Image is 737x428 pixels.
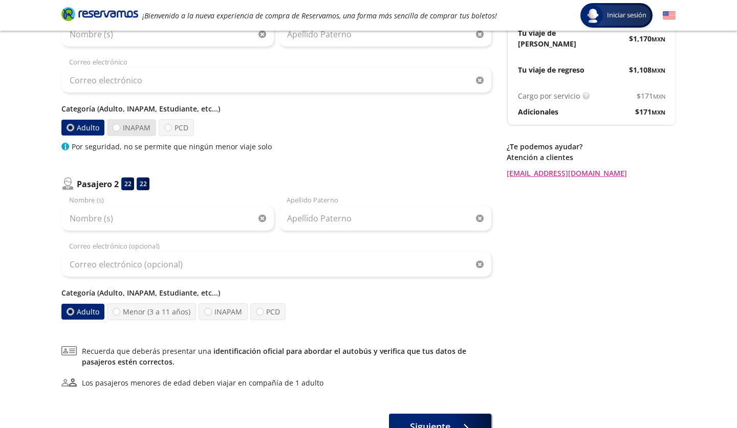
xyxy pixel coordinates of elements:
[72,141,272,152] p: Por seguridad, no se permite que ningún menor viaje solo
[82,377,323,388] div: Los pasajeros menores de edad deben viajar en compañía de 1 adulto
[652,66,665,74] small: MXN
[603,10,651,20] span: Iniciar sesión
[635,106,665,117] span: $ 171
[61,103,491,114] p: Categoría (Adulto, INAPAM, Estudiante, etc...)
[77,178,119,190] p: Pasajero 2
[121,177,134,190] div: 22
[518,106,558,117] p: Adicionales
[652,35,665,43] small: MXN
[61,6,138,25] a: Brand Logo
[518,28,592,49] p: Tu viaje de [PERSON_NAME]
[61,252,491,277] input: Correo electrónico (opcional)
[250,303,286,320] label: PCD
[199,303,248,320] label: INAPAM
[60,119,105,136] label: Adulto
[82,346,491,367] span: Recuerda que deberás presentar una
[507,141,676,152] p: ¿Te podemos ayudar?
[663,9,676,22] button: English
[629,64,665,75] span: $ 1,108
[507,152,676,163] p: Atención a clientes
[653,93,665,100] small: MXN
[279,206,491,231] input: Apellido Paterno
[137,177,149,190] div: 22
[82,346,466,367] a: identificación oficial para abordar el autobús y verifica que tus datos de pasajeros estén correc...
[61,21,274,47] input: Nombre (s)
[159,119,194,136] label: PCD
[61,287,491,298] p: Categoría (Adulto, INAPAM, Estudiante, etc...)
[507,168,676,178] a: [EMAIL_ADDRESS][DOMAIN_NAME]
[518,91,580,101] p: Cargo por servicio
[60,303,105,320] label: Adulto
[107,303,196,320] label: Menor (3 a 11 años)
[652,108,665,116] small: MXN
[279,21,491,47] input: Apellido Paterno
[629,33,665,44] span: $ 1,170
[142,11,497,20] em: ¡Bienvenido a la nueva experiencia de compra de Reservamos, una forma más sencilla de comprar tus...
[518,64,584,75] p: Tu viaje de regreso
[61,206,274,231] input: Nombre (s)
[637,91,665,101] span: $ 171
[107,119,156,136] label: INAPAM
[61,6,138,21] i: Brand Logo
[61,67,491,93] input: Correo electrónico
